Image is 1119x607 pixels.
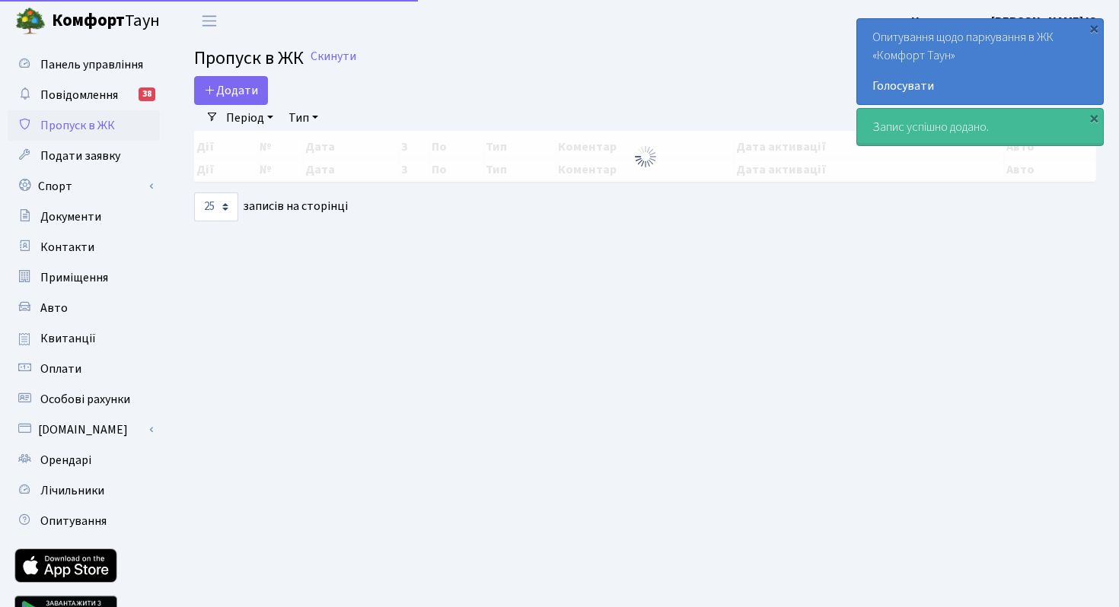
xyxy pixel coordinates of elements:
a: Недзельська [PERSON_NAME] Ю. [911,12,1101,30]
a: Квитанції [8,323,160,354]
b: Недзельська [PERSON_NAME] Ю. [911,13,1101,30]
a: Лічильники [8,475,160,506]
a: Голосувати [872,77,1088,95]
a: Авто [8,293,160,323]
a: Панель управління [8,49,160,80]
a: Додати [194,76,268,105]
a: Скинути [311,49,356,64]
a: Орендарі [8,445,160,475]
span: Додати [204,82,258,99]
span: Опитування [40,513,107,529]
span: Документи [40,208,101,225]
a: Особові рахунки [8,384,160,415]
a: Оплати [8,354,160,384]
div: × [1086,110,1101,126]
a: [DOMAIN_NAME] [8,415,160,445]
b: Комфорт [52,8,125,33]
span: Панель управління [40,56,143,73]
span: Пропуск в ЖК [194,45,304,72]
a: Документи [8,202,160,232]
a: Опитування [8,506,160,536]
span: Оплати [40,361,81,377]
div: Опитування щодо паркування в ЖК «Комфорт Таун» [857,19,1103,104]
span: Авто [40,300,68,316]
span: Особові рахунки [40,391,130,408]
a: Пропуск в ЖК [8,110,160,141]
div: 38 [139,87,155,101]
span: Лічильники [40,482,104,499]
a: Період [220,105,279,131]
span: Пропуск в ЖК [40,117,115,134]
div: × [1086,21,1101,36]
span: Подати заявку [40,148,120,164]
a: Тип [282,105,324,131]
a: Приміщення [8,262,160,293]
a: Контакти [8,232,160,262]
button: Переключити навігацію [190,8,228,33]
span: Приміщення [40,269,108,286]
img: logo.png [15,6,46,37]
a: Повідомлення38 [8,80,160,110]
a: Подати заявку [8,141,160,171]
span: Таун [52,8,160,34]
select: записів на сторінці [194,192,238,221]
img: Обробка... [633,145,658,169]
span: Квитанції [40,330,96,347]
a: Спорт [8,171,160,202]
span: Контакти [40,239,94,256]
div: Запис успішно додано. [857,109,1103,145]
label: записів на сторінці [194,192,348,221]
span: Повідомлення [40,87,118,103]
span: Орендарі [40,452,91,469]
